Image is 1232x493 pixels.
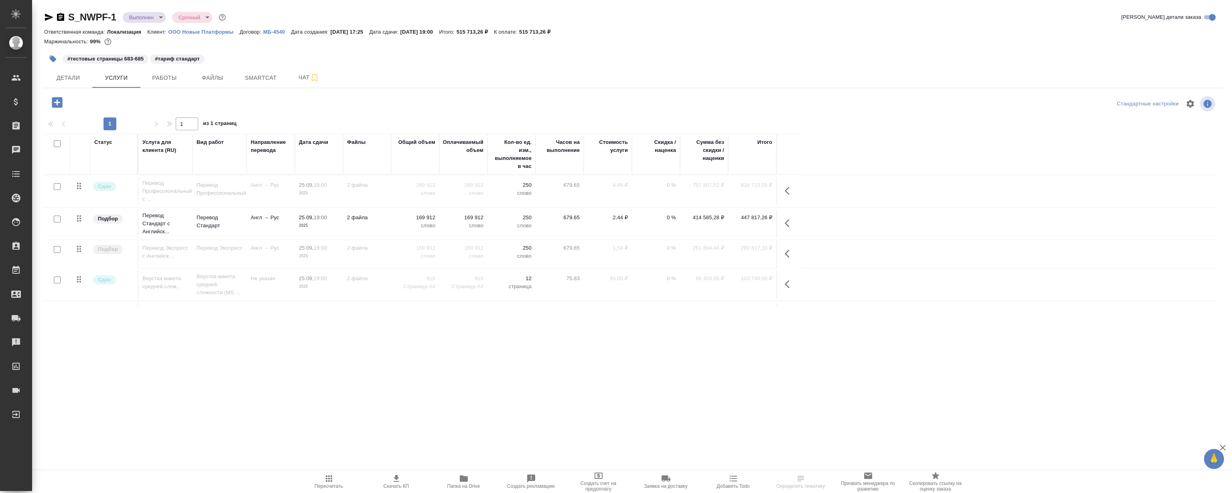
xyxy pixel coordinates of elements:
[56,12,65,22] button: Скопировать ссылку
[491,275,532,283] p: 12
[49,73,87,83] span: Детали
[67,55,144,63] p: #тестовые страницы 683-685
[98,215,118,223] p: Подбор
[103,36,113,47] button: 2288.64 RUB;
[536,177,584,205] td: 679.65
[347,138,365,146] div: Файлы
[443,222,483,230] p: слово
[44,50,62,68] button: Добавить тэг
[491,138,532,170] div: Кол-во ед. изм., выполняемое в час
[439,29,456,35] p: Итого:
[98,182,111,190] p: Сдан
[1204,449,1224,469] button: 🙏
[684,181,724,189] p: 757 807,52 ₽
[491,189,532,197] p: слово
[142,179,189,203] p: Перевод Профессиональный с ...
[147,29,168,35] p: Клиент:
[491,222,532,230] p: слово
[197,214,243,230] p: Перевод Стандарт
[299,275,314,281] p: 25.09,
[263,28,291,35] a: МБ-4540
[732,214,772,222] p: 447 817,26 ₽
[398,138,435,146] div: Общий объем
[519,29,556,35] p: 515 713,26 ₽
[1207,451,1221,467] span: 🙏
[443,283,483,291] p: Страница А4
[684,244,724,252] p: 261 664,48 ₽
[684,275,724,283] p: 86 450,00 ₽
[536,210,584,238] td: 679.65
[239,29,263,35] p: Договор:
[443,138,483,154] div: Оплачиваемый объем
[347,244,387,252] p: 2 файла
[251,138,291,154] div: Направление перевода
[443,181,483,189] p: 169 912
[536,271,584,299] td: 75.83
[68,12,116,22] a: S_NWPF-1
[636,138,676,154] div: Скидка / наценка
[142,138,189,154] div: Услуга для клиента (RU)
[732,181,772,189] p: 818 715,55 ₽
[203,119,237,130] span: из 1 страниц
[369,29,400,35] p: Дата сдачи:
[732,275,772,283] p: 103 740,00 ₽
[299,214,314,220] p: 25.09,
[251,214,291,222] p: Англ → Рус
[299,189,339,197] p: 2025
[251,181,291,189] p: Англ → Рус
[197,273,243,297] p: Верстка макета средней сложности (MS ...
[732,244,772,252] p: 282 617,33 ₽
[395,252,435,260] p: слово
[491,252,532,260] p: слово
[94,138,112,146] div: Статус
[197,305,243,329] p: Восстановление графического изображен...
[636,244,676,252] p: 0 %
[263,29,291,35] p: МБ-4540
[168,29,240,35] p: ООО Новые Платформы
[400,29,439,35] p: [DATE] 19:00
[197,244,243,252] p: Перевод Экспресс
[299,245,314,251] p: 25.09,
[299,222,339,230] p: 2025
[1121,13,1201,21] span: [PERSON_NAME] детали заказа
[142,244,189,260] p: Перевод Экспресс с Английск...
[149,55,205,62] span: тариф стандарт
[314,182,327,188] p: 19:00
[299,138,328,146] div: Дата сдачи
[107,29,148,35] p: Локализация
[443,214,483,222] p: 169 912
[636,275,676,283] p: 0 %
[1200,96,1217,111] span: Посмотреть информацию
[127,14,156,21] button: Выполнен
[684,214,724,222] p: 414 585,28 ₽
[395,283,435,291] p: Страница А4
[197,181,243,197] p: Перевод Профессиональный
[98,245,118,253] p: Подбор
[588,275,628,283] p: 95,00 ₽
[395,222,435,230] p: слово
[684,138,724,162] div: Сумма без скидки / наценки
[491,244,532,252] p: 250
[123,12,166,23] div: Выполнен
[588,138,628,154] div: Стоимость услуги
[491,214,532,222] p: 250
[757,138,772,146] div: Итого
[494,29,519,35] p: К оплате:
[636,214,676,222] p: 0 %
[299,182,314,188] p: 25.09,
[168,28,240,35] a: ООО Новые Платформы
[536,303,584,331] td: 49.2
[97,73,136,83] span: Услуги
[540,138,580,154] div: Часов на выполнение
[395,189,435,197] p: слово
[155,55,200,63] p: #тариф стандарт
[217,12,227,22] button: Доп статусы указывают на важность/срочность заказа
[46,94,68,111] button: Добавить услугу
[172,12,212,23] div: Выполнен
[145,73,184,83] span: Работы
[1181,94,1200,113] span: Настроить таблицу
[443,275,483,283] p: 910
[299,283,339,291] p: 2025
[443,244,483,252] p: 169 912
[44,38,90,44] p: Маржинальность:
